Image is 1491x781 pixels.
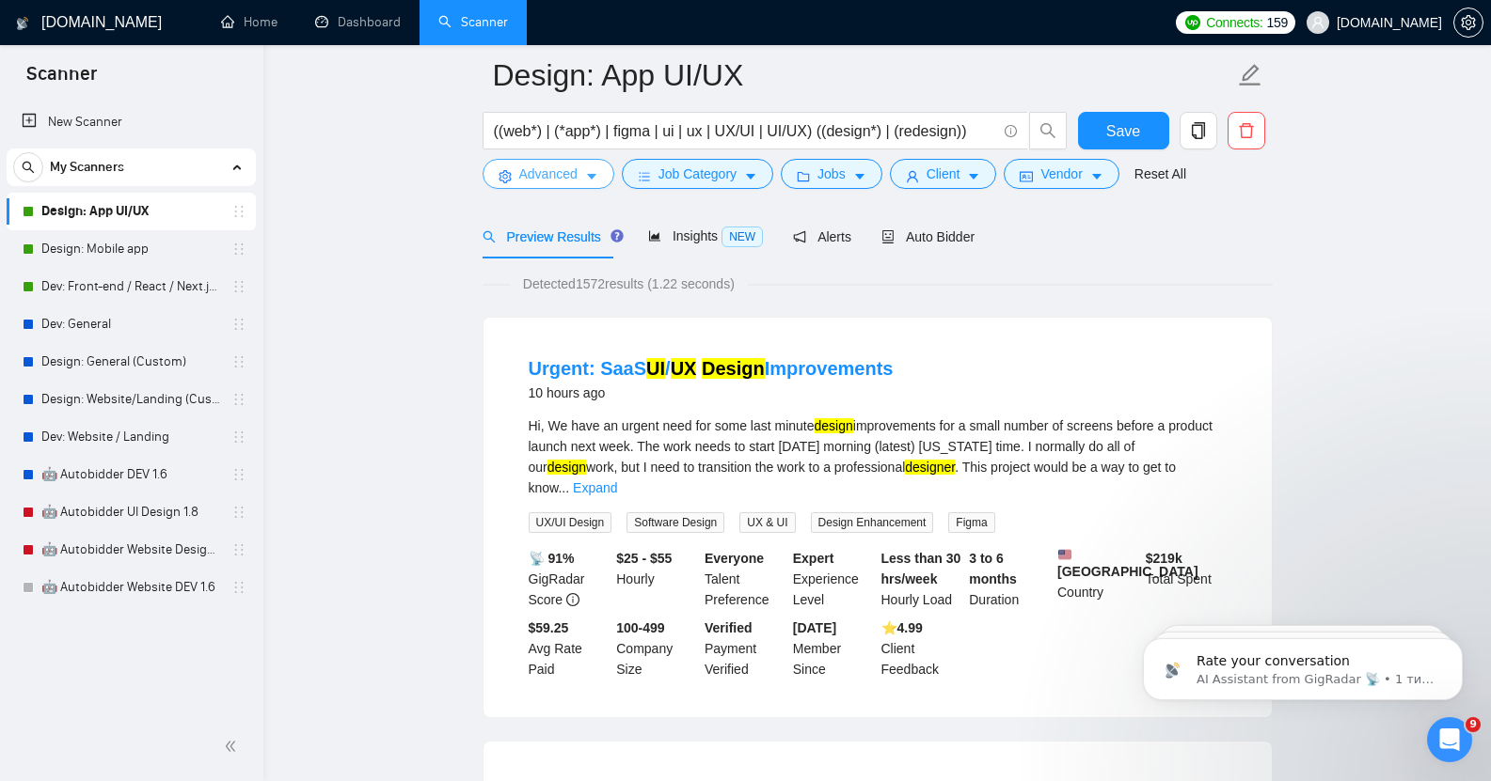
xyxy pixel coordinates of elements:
span: holder [231,279,246,294]
span: search [483,230,496,243]
button: idcardVendorcaret-down [1004,159,1118,189]
b: ⭐️ 4.99 [881,620,923,635]
div: GigRadar Score [525,548,613,610]
img: upwork-logo.png [1185,15,1200,30]
iframe: Intercom live chat [1427,717,1472,762]
b: [GEOGRAPHIC_DATA] [1057,548,1198,579]
img: logo [16,8,29,39]
b: Expert [793,551,834,566]
mark: designer [905,460,955,475]
span: holder [231,317,246,332]
span: folder [797,169,810,183]
span: caret-down [744,169,757,183]
div: Payment Verified [701,617,789,679]
span: caret-down [1090,169,1103,183]
button: copy [1180,112,1217,149]
div: Duration [965,548,1054,610]
span: Save [1106,119,1140,143]
span: Detected 1572 results (1.22 seconds) [510,273,748,294]
a: 🤖 Autobidder UI Design 1.8 [41,493,220,531]
span: delete [1229,122,1264,139]
button: delete [1228,112,1265,149]
a: Dev: Website / Landing [41,418,220,456]
div: Hourly [612,548,701,610]
span: setting [1454,15,1483,30]
button: settingAdvancedcaret-down [483,159,614,189]
div: Hi, We have an urgent need for some last minute improvements for a small number of screens before... [529,415,1227,498]
a: Dev: Front-end / React / Next.js / WebGL / GSAP [41,268,220,305]
span: Insights [648,228,763,243]
span: search [14,161,42,174]
b: Verified [705,620,753,635]
span: user [1311,16,1324,29]
a: Urgent: SaaSUI/UX DesignImprovements [529,358,894,379]
span: holder [231,505,246,520]
span: holder [231,204,246,219]
span: 159 [1267,12,1288,33]
span: search [1030,122,1066,139]
span: holder [231,354,246,369]
iframe: Intercom notifications повідомлення [1115,599,1491,730]
div: 10 hours ago [529,382,894,404]
span: double-left [224,737,243,756]
button: Save [1078,112,1169,149]
div: Company Size [612,617,701,679]
a: Design: Mobile app [41,230,220,268]
span: holder [231,242,246,257]
span: Connects: [1206,12,1262,33]
mark: design [815,418,853,433]
div: Talent Preference [701,548,789,610]
b: Everyone [705,551,764,566]
span: caret-down [967,169,980,183]
a: Design: General (Custom) [41,343,220,381]
a: Dev: General [41,305,220,343]
div: Client Feedback [878,617,966,679]
button: userClientcaret-down [890,159,997,189]
span: area-chart [648,229,661,242]
span: Alerts [793,229,851,244]
span: Vendor [1040,164,1082,184]
span: Scanner [11,60,112,100]
span: My Scanners [50,148,124,186]
a: searchScanner [438,14,508,30]
span: Job Category [658,164,737,184]
div: Avg Rate Paid [525,617,613,679]
a: Reset All [1134,164,1186,184]
button: folderJobscaret-down [781,159,882,189]
a: Design: App UI/UX [41,193,220,230]
span: Design Enhancement [811,512,934,533]
b: 100-499 [616,620,664,635]
span: holder [231,542,246,557]
span: Software Design [627,512,724,533]
a: setting [1453,15,1483,30]
a: dashboardDashboard [315,14,401,30]
span: 9 [1466,717,1481,732]
span: Auto Bidder [881,229,975,244]
a: New Scanner [22,103,241,141]
span: UX & UI [739,512,795,533]
li: My Scanners [7,148,256,606]
span: Client [927,164,960,184]
b: $25 - $55 [616,551,672,566]
span: bars [638,169,651,183]
span: Jobs [817,164,846,184]
span: setting [499,169,512,183]
mark: design [547,460,586,475]
span: holder [231,467,246,482]
button: setting [1453,8,1483,38]
span: notification [793,230,806,243]
b: [DATE] [793,620,836,635]
div: Member Since [789,617,878,679]
mark: UI [646,358,665,379]
span: robot [881,230,895,243]
a: Expand [573,480,617,495]
div: Tooltip anchor [609,227,626,244]
button: search [13,152,43,182]
span: NEW [722,226,763,247]
span: UX/UI Design [529,512,612,533]
div: Total Spent [1142,548,1230,610]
